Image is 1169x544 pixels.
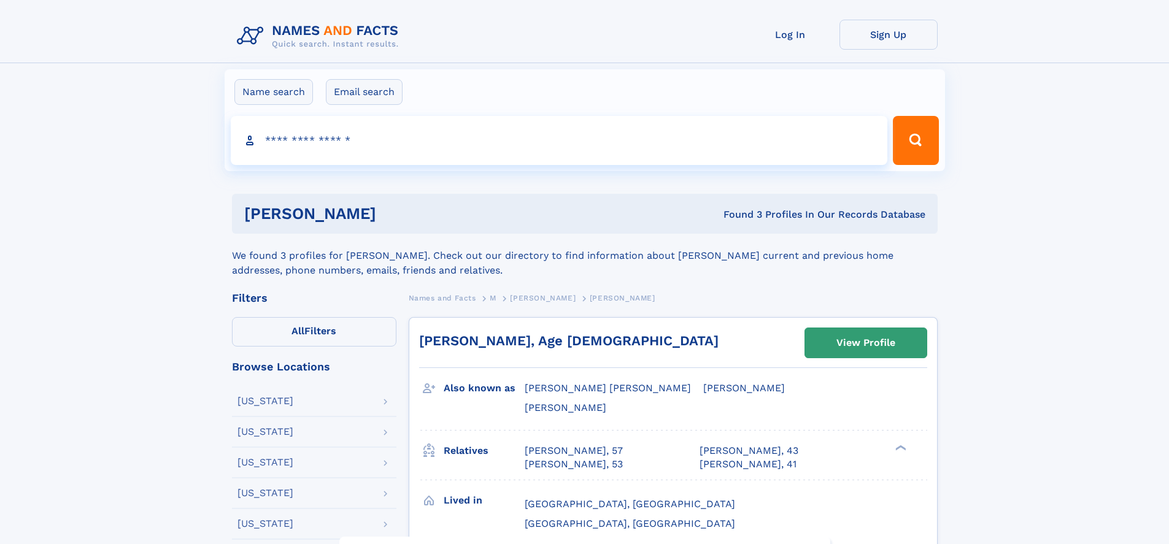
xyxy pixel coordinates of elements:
[237,488,293,498] div: [US_STATE]
[326,79,403,105] label: Email search
[805,328,927,358] a: View Profile
[525,382,691,394] span: [PERSON_NAME] [PERSON_NAME]
[232,234,938,278] div: We found 3 profiles for [PERSON_NAME]. Check out our directory to find information about [PERSON_...
[419,333,719,348] a: [PERSON_NAME], Age [DEMOGRAPHIC_DATA]
[525,402,606,413] span: [PERSON_NAME]
[525,518,735,529] span: [GEOGRAPHIC_DATA], [GEOGRAPHIC_DATA]
[510,294,576,302] span: [PERSON_NAME]
[444,440,525,461] h3: Relatives
[444,378,525,399] h3: Also known as
[700,458,797,471] a: [PERSON_NAME], 41
[490,290,496,305] a: M
[510,290,576,305] a: [PERSON_NAME]
[237,519,293,529] div: [US_STATE]
[291,325,304,337] span: All
[409,290,476,305] a: Names and Facts
[525,498,735,510] span: [GEOGRAPHIC_DATA], [GEOGRAPHIC_DATA]
[232,293,396,304] div: Filters
[490,294,496,302] span: M
[892,443,907,451] div: ❯
[244,206,550,221] h1: [PERSON_NAME]
[237,427,293,437] div: [US_STATE]
[700,444,798,458] a: [PERSON_NAME], 43
[237,458,293,467] div: [US_STATE]
[525,444,623,458] a: [PERSON_NAME], 57
[232,317,396,347] label: Filters
[525,458,623,471] a: [PERSON_NAME], 53
[234,79,313,105] label: Name search
[741,20,839,50] a: Log In
[232,361,396,372] div: Browse Locations
[893,116,938,165] button: Search Button
[836,329,895,357] div: View Profile
[232,20,409,53] img: Logo Names and Facts
[231,116,888,165] input: search input
[703,382,785,394] span: [PERSON_NAME]
[550,208,925,221] div: Found 3 Profiles In Our Records Database
[839,20,938,50] a: Sign Up
[444,490,525,511] h3: Lived in
[590,294,655,302] span: [PERSON_NAME]
[237,396,293,406] div: [US_STATE]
